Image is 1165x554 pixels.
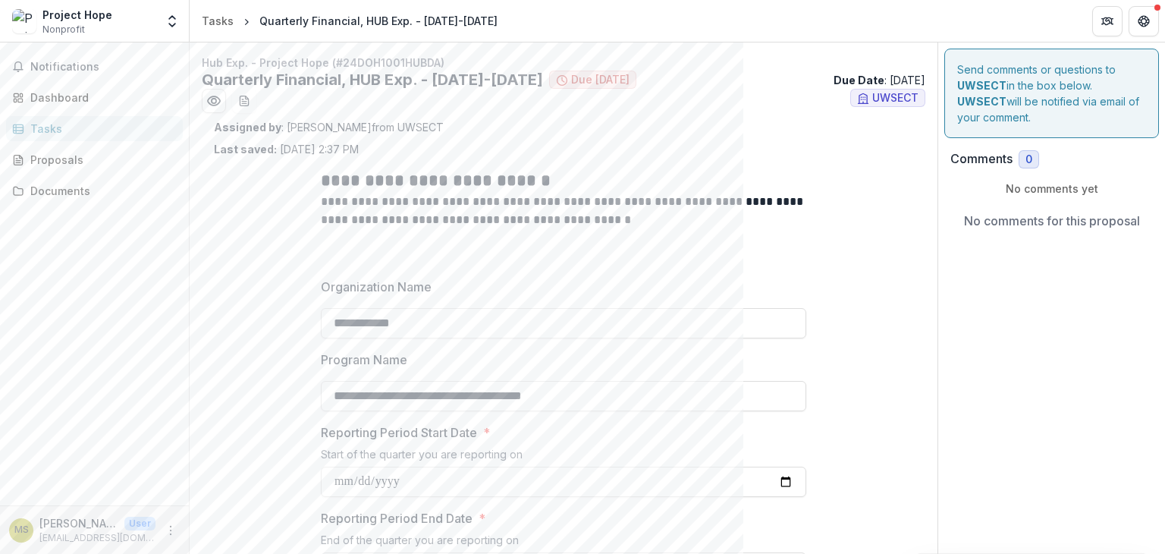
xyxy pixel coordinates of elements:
div: Quarterly Financial, HUB Exp. - [DATE]-[DATE] [259,13,498,29]
a: Documents [6,178,183,203]
p: Organization Name [321,278,432,296]
a: Tasks [196,10,240,32]
p: [EMAIL_ADDRESS][DOMAIN_NAME] [39,531,155,545]
h2: Quarterly Financial, HUB Exp. - [DATE]-[DATE] [202,71,543,89]
strong: UWSECT [957,79,1006,92]
p: User [124,517,155,530]
nav: breadcrumb [196,10,504,32]
p: No comments yet [950,181,1153,197]
p: Reporting Period Start Date [321,423,477,442]
div: Proposals [30,152,171,168]
strong: Due Date [834,74,884,87]
p: Program Name [321,351,407,369]
span: Due [DATE] [571,74,630,87]
img: Project Hope [12,9,36,33]
p: Hub Exp. - Project Hope (#24DOH1001HUBDA) [202,55,925,71]
a: Proposals [6,147,183,172]
div: Start of the quarter you are reporting on [321,448,806,467]
strong: Assigned by [214,121,281,134]
div: Masy Sarpong [14,525,29,535]
div: Send comments or questions to in the box below. will be notified via email of your comment. [944,49,1159,138]
button: Notifications [6,55,183,79]
p: Reporting Period End Date [321,509,473,527]
h2: Comments [950,152,1013,166]
span: UWSECT [872,92,918,105]
a: Tasks [6,116,183,141]
span: Notifications [30,61,177,74]
p: [DATE] 2:37 PM [214,141,359,157]
button: Get Help [1129,6,1159,36]
span: 0 [1025,153,1032,166]
button: Partners [1092,6,1123,36]
div: End of the quarter you are reporting on [321,534,806,552]
p: No comments for this proposal [964,212,1140,230]
div: Tasks [202,13,234,29]
strong: Last saved: [214,143,277,156]
button: Preview 03e6ec0c-734e-4dec-8e3b-93875ecf61d9.pdf [202,89,226,113]
div: Tasks [30,121,171,137]
p: [PERSON_NAME] [39,515,118,531]
p: : [DATE] [834,72,925,88]
div: Project Hope [42,7,112,23]
div: Documents [30,183,171,199]
button: download-word-button [232,89,256,113]
a: Dashboard [6,85,183,110]
p: : [PERSON_NAME] from UWSECT [214,119,913,135]
button: Open entity switcher [162,6,183,36]
div: Dashboard [30,90,171,105]
button: More [162,521,180,540]
strong: UWSECT [957,95,1006,108]
span: Nonprofit [42,23,85,36]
